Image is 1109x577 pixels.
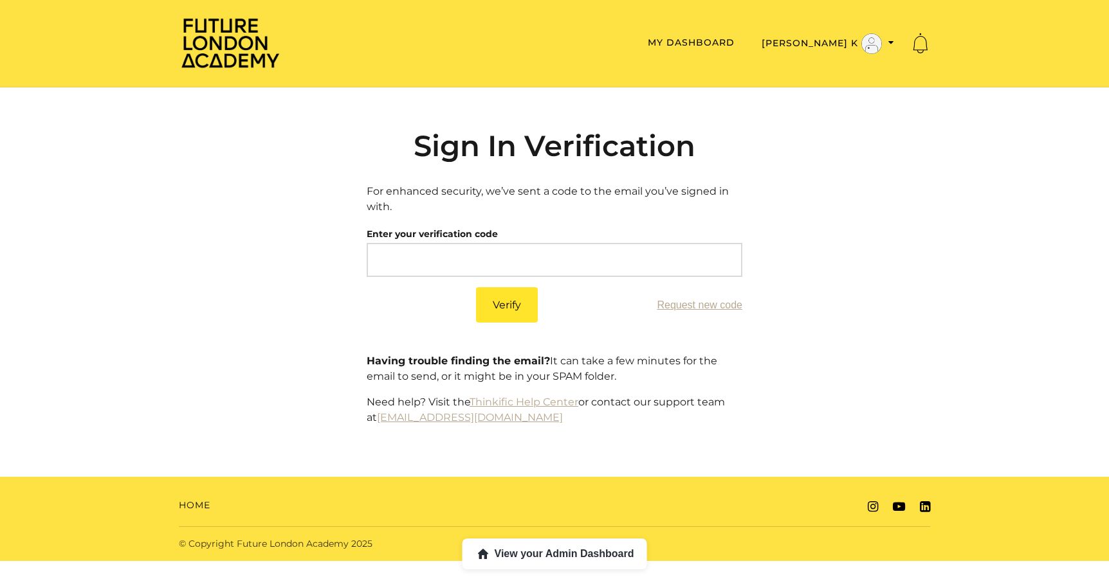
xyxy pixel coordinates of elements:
[367,395,742,425] p: Need help? Visit the or contact our support team at
[367,225,498,243] label: Enter your verification code
[758,33,898,55] button: Toggle menu
[367,355,550,367] strong: Having trouble finding the email?
[476,287,538,323] button: Verify
[367,184,742,215] p: For enhanced security, we’ve sent a code to the email you’ve signed in with.
[648,37,735,48] a: My Dashboard
[367,129,742,163] h2: Sign In Verification
[179,499,210,512] a: Home
[470,396,578,408] a: Thinkific Help Center
[657,299,742,311] button: Request new code
[179,17,282,69] img: Home Page
[367,353,742,384] p: It can take a few minutes for the email to send, or it might be in your SPAM folder.
[169,537,554,551] div: © Copyright Future London Academy 2025
[463,538,647,569] button: View your Admin Dashboard
[377,411,563,423] a: [EMAIL_ADDRESS][DOMAIN_NAME]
